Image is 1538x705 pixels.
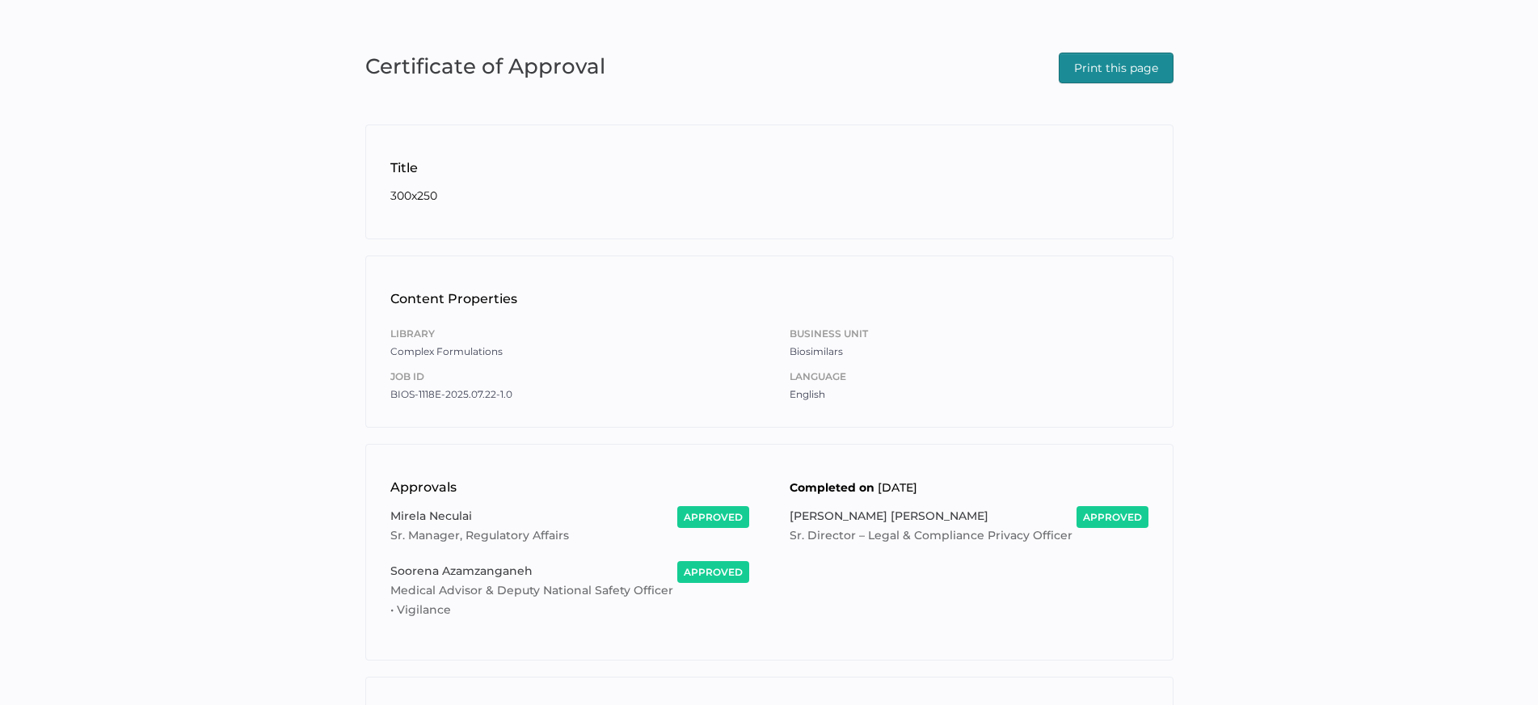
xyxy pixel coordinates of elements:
[365,49,605,84] span: Certificate of Approval
[1083,511,1142,523] span: approved
[390,509,472,523] span: Mirela Neculai
[390,289,1148,309] h1: Content Properties
[790,479,1148,496] h2: [DATE]
[390,368,749,386] span: Job ID
[390,583,673,617] span: Medical Advisor & Deputy National Safety Officer • Vigilance
[1074,53,1158,82] span: Print this page
[390,158,1148,178] h1: Title
[1059,53,1174,83] button: Print this page
[684,566,743,578] span: approved
[390,187,1148,205] h2: 300x250
[390,528,572,542] span: Sr. Manager, Regulatory Affairs
[790,345,843,357] span: Biosimilars
[790,480,874,495] b: Completed on
[390,564,533,578] span: Soorena Azamzanganeh
[390,345,503,357] span: Complex Formulations
[790,528,1076,542] span: Sr. Director – Legal & Compliance Privacy Officer
[390,478,769,497] h1: Approvals
[684,511,743,523] span: approved
[790,368,1148,386] span: Language
[790,509,988,523] span: [PERSON_NAME] [PERSON_NAME]
[390,325,749,343] span: Library
[790,325,1148,343] span: Business Unit
[390,388,512,400] span: BIOS-1118E-2025.07.22-1.0
[790,388,825,400] span: English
